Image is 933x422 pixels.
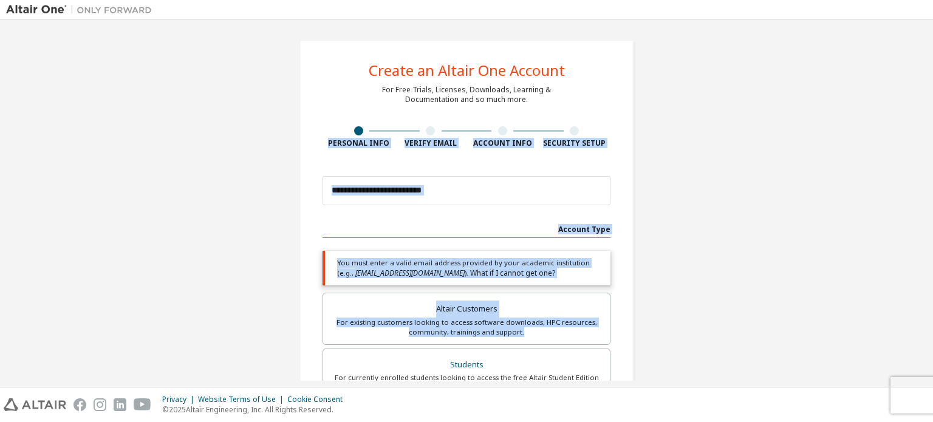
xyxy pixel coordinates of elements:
[323,138,395,148] div: Personal Info
[323,251,610,285] div: You must enter a valid email address provided by your academic institution (e.g., ).
[330,301,603,318] div: Altair Customers
[4,398,66,411] img: altair_logo.svg
[94,398,106,411] img: instagram.svg
[198,395,287,404] div: Website Terms of Use
[162,404,350,415] p: © 2025 Altair Engineering, Inc. All Rights Reserved.
[330,356,603,373] div: Students
[355,268,465,278] span: [EMAIL_ADDRESS][DOMAIN_NAME]
[330,373,603,392] div: For currently enrolled students looking to access the free Altair Student Edition bundle and all ...
[162,395,198,404] div: Privacy
[369,63,565,78] div: Create an Altair One Account
[73,398,86,411] img: facebook.svg
[287,395,350,404] div: Cookie Consent
[395,138,467,148] div: Verify Email
[470,268,555,278] a: What if I cannot get one?
[6,4,158,16] img: Altair One
[382,85,551,104] div: For Free Trials, Licenses, Downloads, Learning & Documentation and so much more.
[114,398,126,411] img: linkedin.svg
[330,318,603,337] div: For existing customers looking to access software downloads, HPC resources, community, trainings ...
[539,138,611,148] div: Security Setup
[466,138,539,148] div: Account Info
[134,398,151,411] img: youtube.svg
[323,219,610,238] div: Account Type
